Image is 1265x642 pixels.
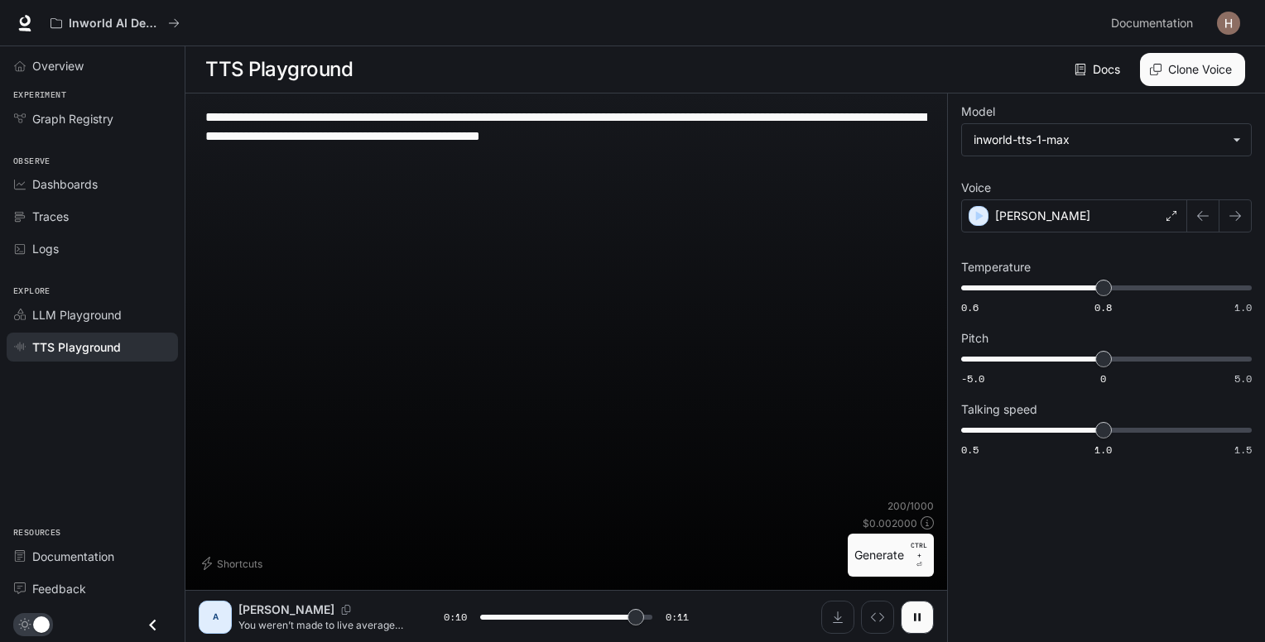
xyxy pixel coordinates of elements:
span: Overview [32,57,84,74]
p: Voice [961,182,991,194]
span: 1.0 [1094,443,1112,457]
button: GenerateCTRL +⏎ [848,534,934,577]
button: User avatar [1212,7,1245,40]
a: Documentation [7,542,178,571]
a: Docs [1071,53,1127,86]
a: Feedback [7,574,178,603]
p: [PERSON_NAME] [238,601,334,618]
a: Dashboards [7,170,178,199]
span: TTS Playground [32,338,121,356]
span: 0.8 [1094,300,1112,314]
p: Inworld AI Demos [69,17,161,31]
span: Documentation [1111,13,1193,34]
span: 5.0 [1234,371,1252,386]
div: A [202,604,228,630]
span: Documentation [32,548,114,565]
span: 0:10 [444,609,467,625]
span: 0 [1100,371,1106,386]
span: Dark mode toggle [33,615,50,633]
p: 200 / 1000 [887,499,934,513]
a: Overview [7,51,178,80]
span: Feedback [32,580,86,597]
button: Download audio [821,601,854,634]
img: User avatar [1217,12,1240,35]
span: Graph Registry [32,110,113,127]
a: Graph Registry [7,104,178,133]
span: Dashboards [32,175,98,193]
p: ⏎ [911,540,927,570]
p: CTRL + [911,540,927,560]
p: Pitch [961,333,988,344]
p: $ 0.002000 [863,516,917,530]
span: Logs [32,240,59,257]
button: Shortcuts [199,550,269,577]
span: 1.0 [1234,300,1252,314]
button: Copy Voice ID [334,605,358,615]
div: inworld-tts-1-max [974,132,1224,148]
span: 1.5 [1234,443,1252,457]
div: inworld-tts-1-max [962,124,1251,156]
a: Traces [7,202,178,231]
button: Inspect [861,601,894,634]
button: Clone Voice [1140,53,1245,86]
a: TTS Playground [7,333,178,362]
p: Talking speed [961,404,1037,415]
span: Traces [32,208,69,225]
a: Logs [7,234,178,263]
button: Close drawer [134,608,171,642]
button: All workspaces [43,7,187,40]
h1: TTS Playground [205,53,353,86]
a: Documentation [1104,7,1205,40]
span: 0:11 [666,609,689,625]
span: 0.5 [961,443,979,457]
span: 0.6 [961,300,979,314]
p: You weren’t made to live average. You were built for greatness. Every challenge you face is shapi... [238,618,404,632]
p: [PERSON_NAME] [995,208,1090,224]
p: Temperature [961,261,1031,273]
a: LLM Playground [7,300,178,329]
span: -5.0 [961,371,984,386]
p: Model [961,106,995,117]
span: LLM Playground [32,306,122,323]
